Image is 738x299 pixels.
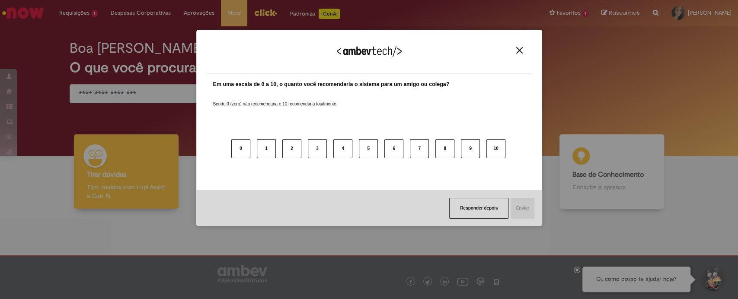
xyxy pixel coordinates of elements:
button: 3 [308,139,327,158]
button: 9 [461,139,480,158]
img: Close [516,47,523,54]
label: Sendo 0 (zero) não recomendaria e 10 recomendaria totalmente. [213,91,338,107]
button: 8 [435,139,454,158]
button: 6 [384,139,403,158]
button: Close [514,47,525,54]
button: 1 [257,139,276,158]
img: Logo Ambevtech [337,46,402,57]
button: 4 [333,139,352,158]
button: 0 [231,139,250,158]
button: 2 [282,139,301,158]
button: 10 [486,139,505,158]
label: Em uma escala de 0 a 10, o quanto você recomendaria o sistema para um amigo ou colega? [213,80,450,89]
button: 5 [359,139,378,158]
button: 7 [410,139,429,158]
button: Responder depois [449,198,508,219]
